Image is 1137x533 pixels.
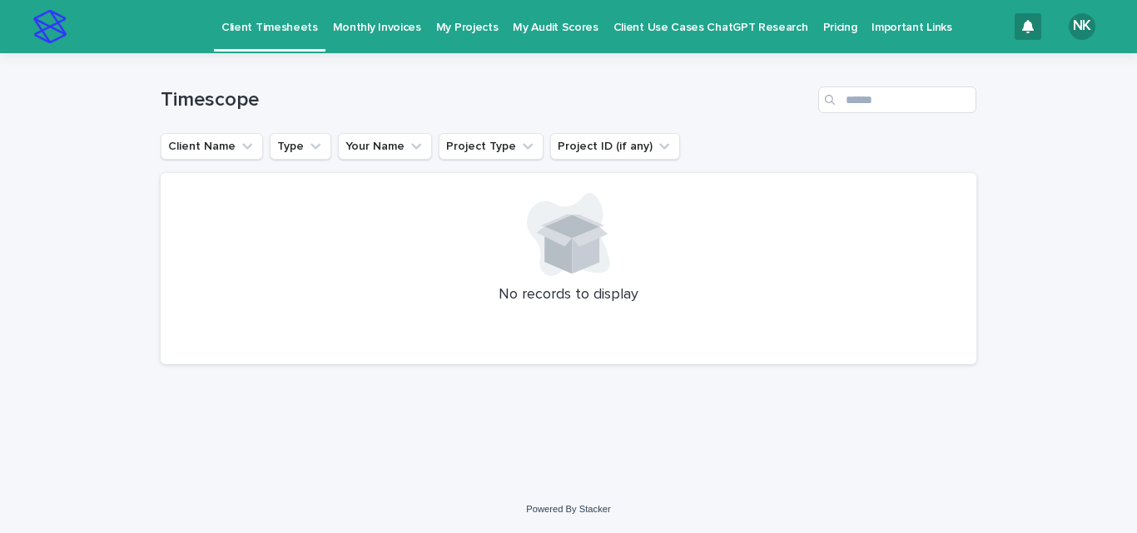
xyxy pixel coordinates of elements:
[33,10,67,43] img: stacker-logo-s-only.png
[181,286,956,304] p: No records to display
[818,86,976,113] input: Search
[550,133,680,160] button: Project ID (if any)
[338,133,432,160] button: Your Name
[1069,13,1095,40] div: NK
[439,133,544,160] button: Project Type
[161,88,812,112] h1: Timescope
[270,133,331,160] button: Type
[161,133,263,160] button: Client Name
[526,504,610,514] a: Powered By Stacker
